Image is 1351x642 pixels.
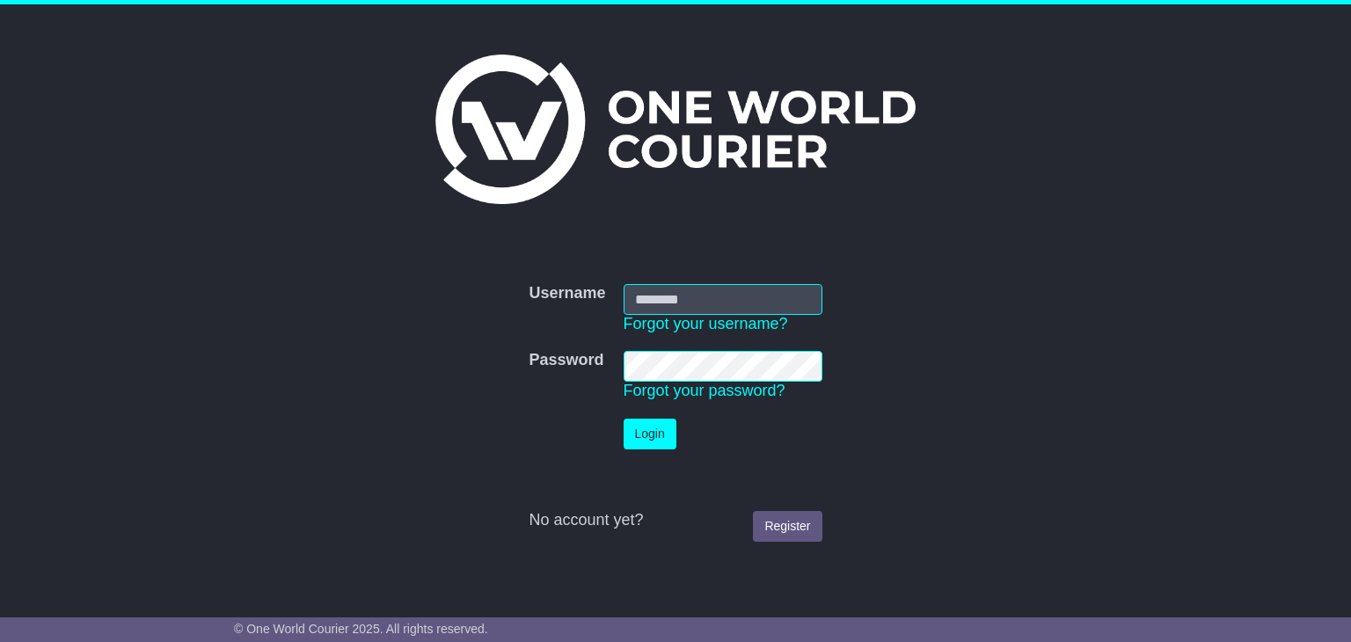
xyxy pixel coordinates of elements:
[435,55,916,204] img: One World
[624,382,785,399] a: Forgot your password?
[529,511,822,530] div: No account yet?
[753,511,822,542] a: Register
[234,622,488,636] span: © One World Courier 2025. All rights reserved.
[624,419,676,449] button: Login
[529,284,605,303] label: Username
[624,315,788,332] a: Forgot your username?
[529,351,603,370] label: Password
